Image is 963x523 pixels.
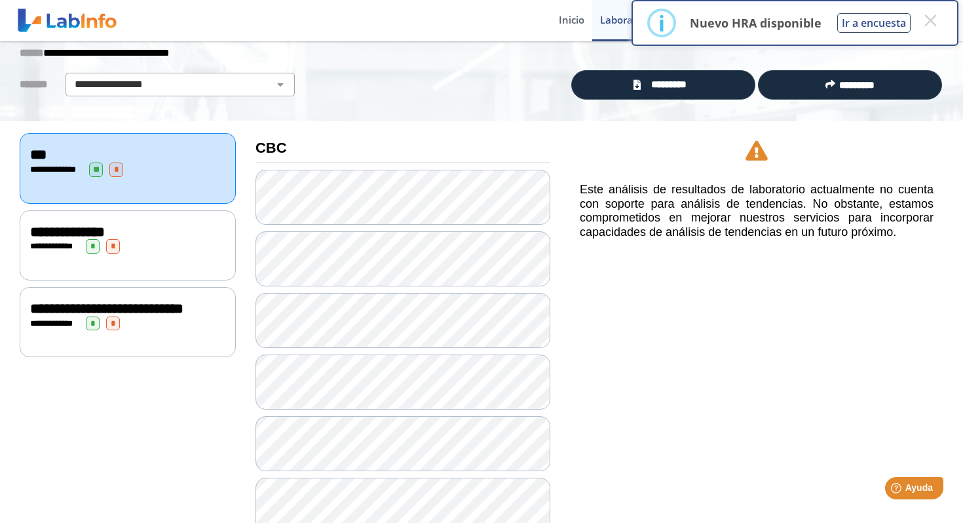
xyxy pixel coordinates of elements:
[846,472,949,509] iframe: Help widget launcher
[918,9,942,32] button: Close this dialog
[658,11,665,35] div: i
[580,183,934,239] h5: Este análisis de resultados de laboratorio actualmente no cuenta con soporte para análisis de ten...
[255,140,287,156] b: CBC
[690,15,821,31] p: Nuevo HRA disponible
[837,13,911,33] button: Ir a encuesta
